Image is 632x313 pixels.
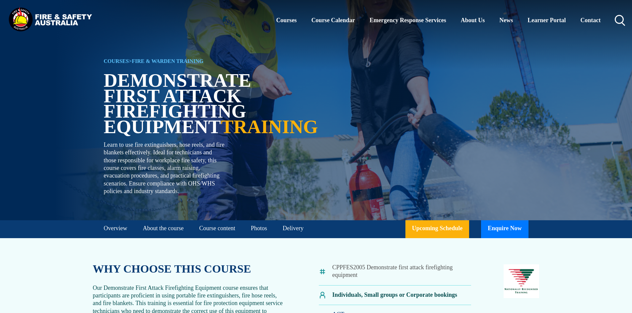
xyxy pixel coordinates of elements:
[208,113,295,140] strong: TRAINING
[332,291,456,299] p: Individuals, Small groups or Corporate bookings
[366,12,445,29] a: Emergency Response Services
[580,12,601,29] a: Contact
[104,57,268,65] h6: >
[407,220,470,238] a: Upcoming Schedule
[332,264,471,279] li: CPPFES2005 Demonstrate first attack firefighting equipment
[199,220,236,238] a: Course content
[272,12,293,29] a: Courses
[528,12,565,29] a: Learner Portal
[482,220,528,238] button: Enquire Now
[459,12,484,29] a: About Us
[307,12,351,29] a: Course Calendar
[143,220,184,238] a: About the course
[499,12,513,29] a: News
[104,73,268,135] h1: Demonstrate First Attack Firefighting Equipment
[104,141,225,195] p: Learn to use fire extinguishers, hose reels, and fire blankets effectively. Ideal for technicians...
[104,220,127,238] a: Overview
[129,58,190,65] a: Fire & Warden Training
[251,220,268,238] a: Photos
[504,264,539,298] img: Nationally Recognised Training logo.
[104,58,126,65] a: COURSES
[283,220,303,238] a: Delivery
[93,264,287,274] h2: WHY CHOOSE THIS COURSE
